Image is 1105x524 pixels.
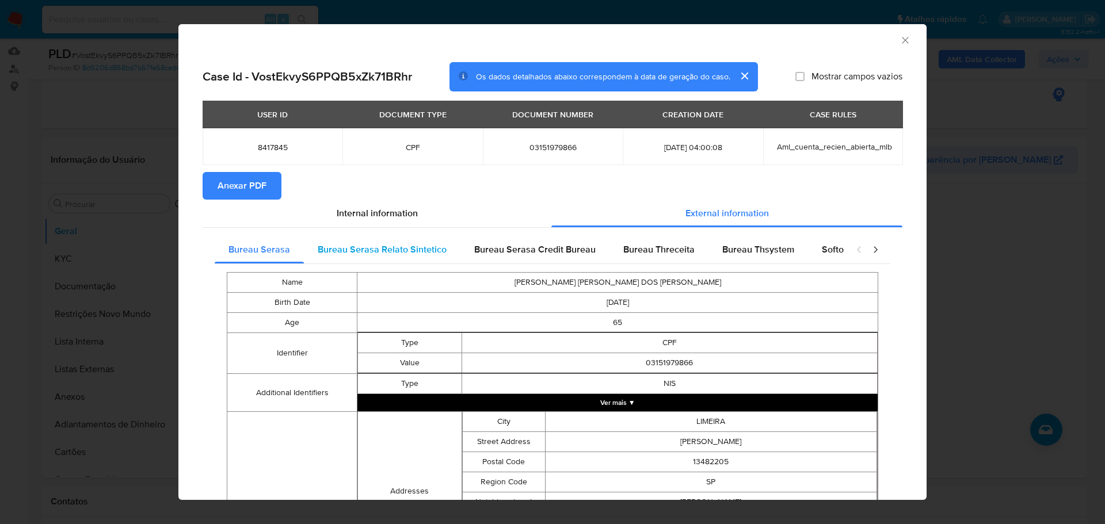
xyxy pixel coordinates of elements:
span: Bureau Serasa Credit Bureau [474,243,596,256]
td: NIS [462,374,877,394]
button: Fechar a janela [900,35,910,45]
span: Aml_cuenta_recien_abierta_mlb [777,141,892,152]
td: Value [358,353,462,373]
span: [DATE] 04:00:08 [637,142,749,152]
span: Mostrar campos vazios [811,71,902,82]
div: DOCUMENT NUMBER [505,105,600,124]
td: Birth Date [227,293,357,313]
div: DOCUMENT TYPE [372,105,454,124]
td: [PERSON_NAME] [PERSON_NAME] DOS [PERSON_NAME] [357,273,878,293]
span: 03151979866 [497,142,609,152]
button: Expand array [357,394,878,411]
td: LIMEIRA [545,412,877,432]
span: 8417845 [216,142,329,152]
td: Name [227,273,357,293]
span: Internal information [337,206,418,220]
button: cerrar [730,62,758,90]
td: City [462,412,545,432]
span: Bureau Serasa Relato Sintetico [318,243,447,256]
span: Softon [822,243,849,256]
td: Age [227,313,357,333]
input: Mostrar campos vazios [795,72,805,81]
td: Additional Identifiers [227,374,357,412]
td: [PERSON_NAME] [545,492,877,512]
td: Postal Code [462,452,545,472]
td: [DATE] [357,293,878,313]
td: 13482205 [545,452,877,472]
div: Detailed external info [215,236,844,263]
span: External information [685,206,769,220]
td: Region Code [462,472,545,492]
td: Neighbourhood [462,492,545,512]
td: CPF [462,333,877,353]
td: Street Address [462,432,545,452]
span: Os dados detalhados abaixo correspondem à data de geração do caso. [476,71,730,82]
div: CREATION DATE [656,105,730,124]
td: 03151979866 [462,353,877,373]
div: USER ID [250,105,295,124]
td: 65 [357,313,878,333]
span: Bureau Serasa [228,243,290,256]
td: [PERSON_NAME] [545,432,877,452]
span: Anexar PDF [218,173,266,198]
td: Identifier [227,333,357,374]
div: Detailed info [203,200,902,227]
div: closure-recommendation-modal [178,24,927,500]
button: Anexar PDF [203,172,281,200]
span: Bureau Thsystem [722,243,794,256]
span: CPF [356,142,468,152]
td: Type [358,374,462,394]
div: CASE RULES [803,105,863,124]
td: SP [545,472,877,492]
span: Bureau Threceita [623,243,695,256]
td: Type [358,333,462,353]
h2: Case Id - VostEkvyS6PPQB5xZk71BRhr [203,69,412,84]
